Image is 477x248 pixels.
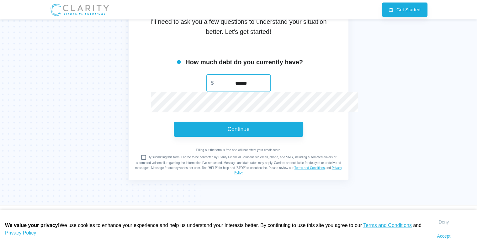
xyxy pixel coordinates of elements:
[434,215,454,229] button: Deny
[50,3,109,16] a: theFront
[382,3,427,17] a: Get Started
[434,229,454,243] button: Accept
[129,146,348,153] h6: Filling out the form is free and will not affect your credit score.
[151,56,326,69] h6: How much debt do you currently have?
[363,223,412,228] a: Terms and Conditions
[174,122,303,137] button: Continue
[294,166,325,170] a: Terms and Conditions
[50,3,109,16] img: clarity_banner.jpg
[5,230,36,235] a: Privacy Policy
[135,154,342,175] h6: By submitting this form, I agree to be contacted by Clarity Financial Solutions via email, phone,...
[5,222,434,237] p: We use cookies to enhance your experience and help us understand your interests better. By contin...
[174,56,185,69] button: We ask about your current debt amount to tailor our financial services to your specific needs and...
[5,223,60,228] span: We value your privacy!
[146,17,331,45] h6: I'll need to ask you a few questions to understand your situation better. Let's get started!
[211,79,214,87] p: $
